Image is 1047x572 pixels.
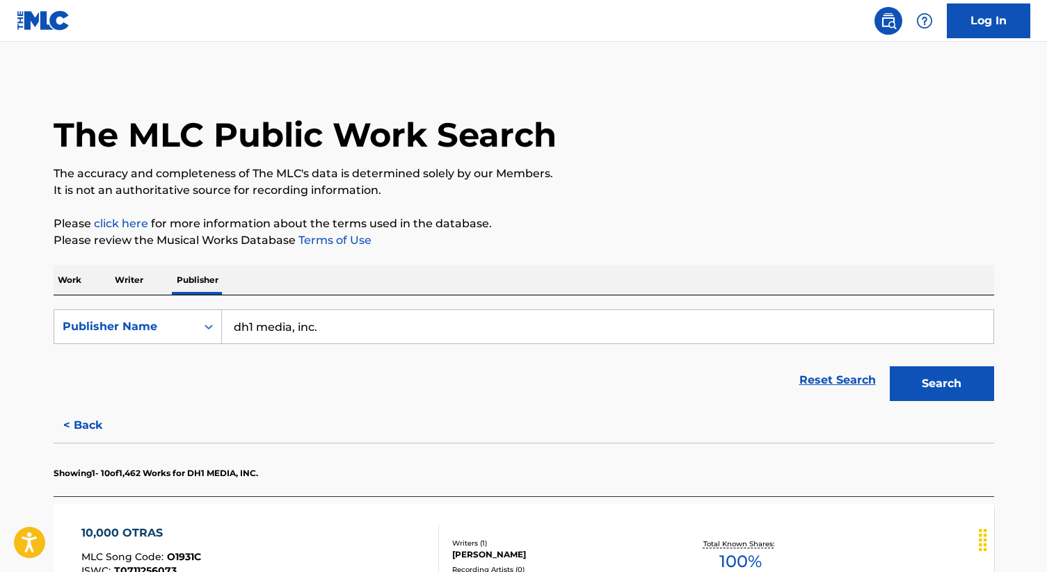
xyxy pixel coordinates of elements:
button: < Back [54,408,137,443]
div: 10,000 OTRAS [81,525,201,541]
p: Please for more information about the terms used in the database. [54,215,994,232]
img: help [916,13,933,29]
span: MLC Song Code : [81,550,167,563]
div: Publisher Name [63,318,188,335]
div: Writers ( 1 ) [452,538,662,548]
p: Please review the Musical Works Database [54,232,994,249]
form: Search Form [54,309,994,408]
p: Showing 1 - 10 of 1,462 Works for DH1 MEDIA, INC. [54,467,258,480]
a: Reset Search [792,365,883,395]
div: Help [911,7,938,35]
span: O1931C [167,550,201,563]
p: It is not an authoritative source for recording information. [54,182,994,199]
button: Search [890,366,994,401]
p: The accuracy and completeness of The MLC's data is determined solely by our Members. [54,165,994,182]
p: Total Known Shares: [703,539,778,549]
a: Log In [947,3,1030,38]
img: search [880,13,897,29]
div: [PERSON_NAME] [452,548,662,561]
a: click here [94,217,148,230]
a: Public Search [874,7,902,35]
p: Publisher [173,265,223,295]
iframe: Chat Widget [977,505,1047,572]
p: Work [54,265,86,295]
img: MLC Logo [17,10,70,31]
div: Drag [972,519,994,561]
p: Writer [111,265,147,295]
a: Terms of Use [296,234,371,247]
h1: The MLC Public Work Search [54,114,557,156]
